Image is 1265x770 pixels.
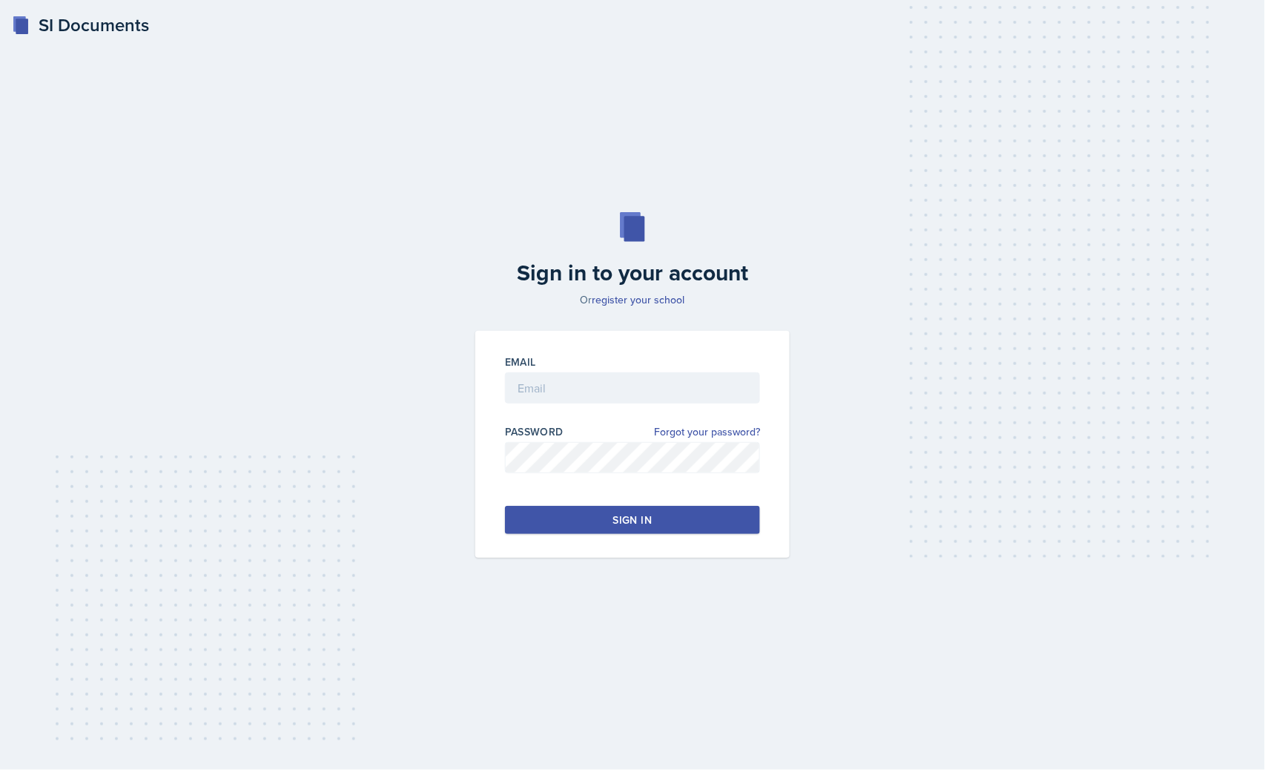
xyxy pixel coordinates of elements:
p: Or [466,292,799,307]
button: Sign in [505,506,760,534]
label: Email [505,355,536,369]
label: Password [505,424,564,439]
div: Sign in [613,513,652,527]
a: SI Documents [12,12,149,39]
input: Email [505,372,760,404]
h2: Sign in to your account [466,260,799,286]
a: Forgot your password? [654,424,760,440]
a: register your school [592,292,685,307]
